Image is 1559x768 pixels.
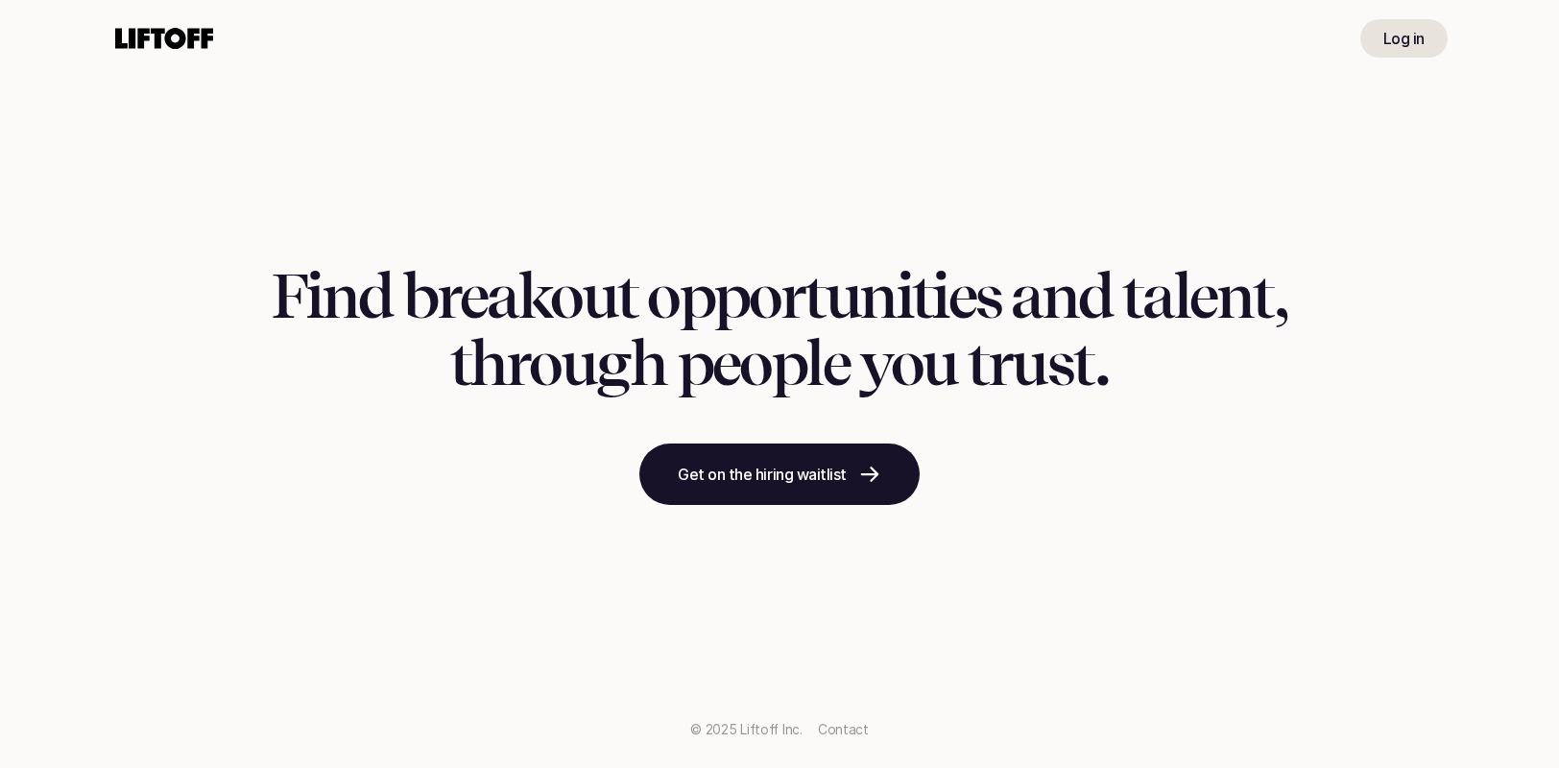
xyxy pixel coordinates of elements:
[690,720,803,740] p: © 2025 Liftoff Inc.
[639,444,920,505] a: Get on the hiring waitlist
[818,722,869,737] a: Contact
[1383,27,1425,50] p: Log in
[678,463,847,486] p: Get on the hiring waitlist
[272,263,1287,398] h1: Find breakout opportunities and talent, through people you trust.
[1360,19,1448,58] a: Log in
